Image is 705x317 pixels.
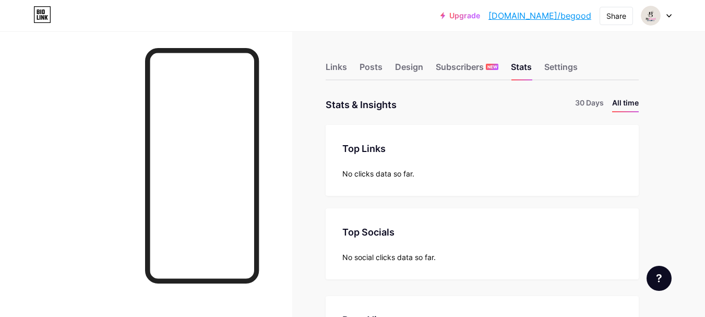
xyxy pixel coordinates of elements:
div: Subscribers [436,61,498,79]
div: Stats [511,61,532,79]
div: Share [606,10,626,21]
a: Upgrade [440,11,480,20]
div: Top Links [342,142,622,156]
div: Top Socials [342,225,622,239]
div: Links [326,61,347,79]
div: Posts [360,61,383,79]
div: Design [395,61,423,79]
li: 30 Days [575,97,604,112]
span: NEW [487,64,497,70]
div: Settings [544,61,578,79]
div: Stats & Insights [326,97,397,112]
div: No social clicks data so far. [342,252,622,263]
a: [DOMAIN_NAME]/begood [488,9,591,22]
li: All time [612,97,639,112]
img: Emma Williams [641,6,661,26]
div: No clicks data so far. [342,168,622,179]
